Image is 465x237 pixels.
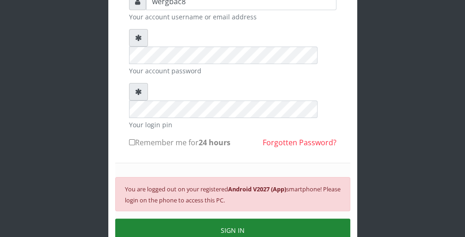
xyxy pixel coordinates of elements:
b: Android V2027 (App) [228,185,286,193]
label: Remember me for [129,137,230,148]
small: Your account password [129,66,336,76]
small: Your account username or email address [129,12,336,22]
a: Forgotten Password? [263,137,336,148]
small: Your login pin [129,120,336,130]
input: Remember me for24 hours [129,139,135,145]
small: You are logged out on your registered smartphone! Please login on the phone to access this PC. [125,185,341,204]
b: 24 hours [199,137,230,148]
